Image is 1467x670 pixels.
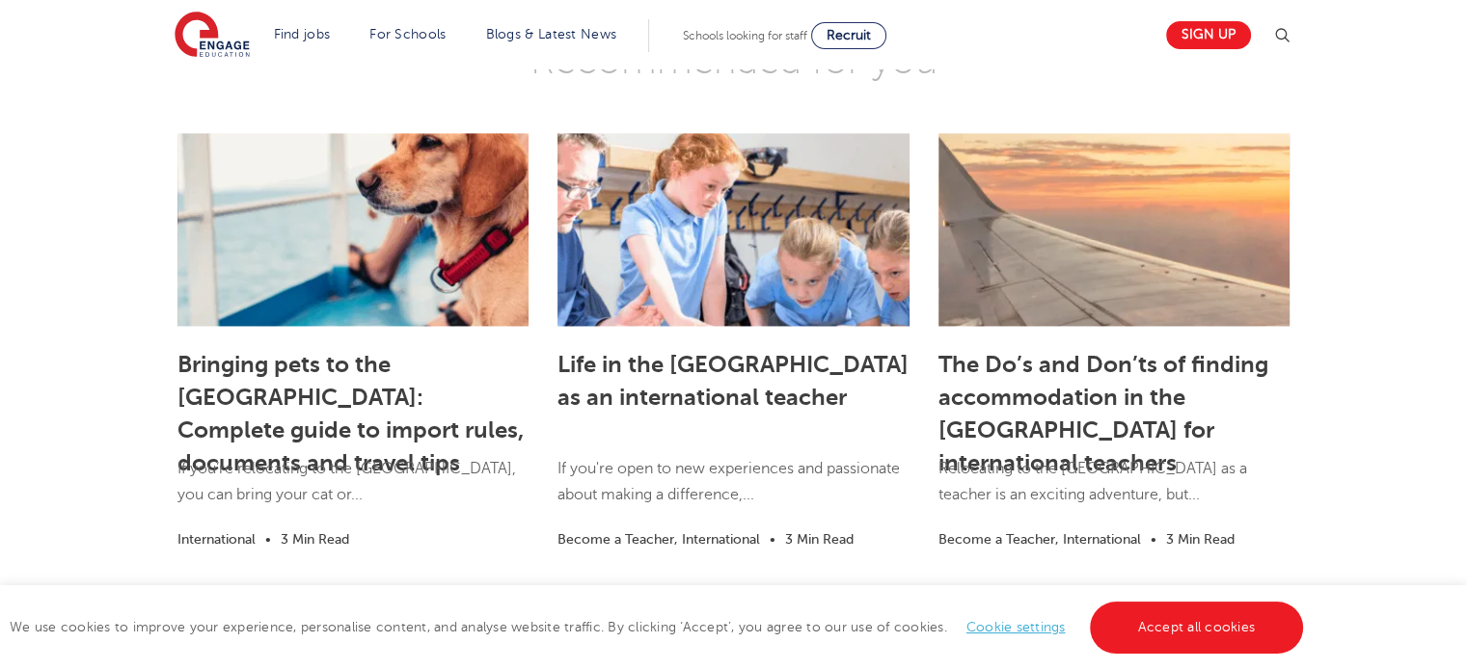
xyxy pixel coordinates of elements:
[811,22,886,49] a: Recruit
[1141,528,1166,550] li: •
[175,12,250,60] img: Engage Education
[938,351,1268,476] a: The Do’s and Don’ts of finding accommodation in the [GEOGRAPHIC_DATA] for international teachers
[177,351,524,476] a: Bringing pets to the [GEOGRAPHIC_DATA]: Complete guide to import rules, documents and travel tips
[1166,21,1251,49] a: Sign up
[557,351,909,411] a: Life in the [GEOGRAPHIC_DATA] as an international teacher
[177,456,529,526] p: If you’re relocating to the [GEOGRAPHIC_DATA], you can bring your cat or...
[557,456,909,526] p: If you're open to new experiences and passionate about making a difference,...
[938,528,1141,550] li: Become a Teacher, International
[486,27,617,41] a: Blogs & Latest News
[256,528,281,550] li: •
[369,27,446,41] a: For Schools
[827,28,871,42] span: Recruit
[760,528,785,550] li: •
[177,528,256,550] li: International
[274,27,331,41] a: Find jobs
[10,620,1308,634] span: We use cookies to improve your experience, personalise content, and analyse website traffic. By c...
[1166,528,1235,550] li: 3 Min Read
[557,528,760,550] li: Become a Teacher, International
[281,528,349,550] li: 3 Min Read
[785,528,854,550] li: 3 Min Read
[1090,602,1304,654] a: Accept all cookies
[966,620,1066,634] a: Cookie settings
[938,456,1290,526] p: Relocating to the [GEOGRAPHIC_DATA] as a teacher is an exciting adventure, but...
[683,29,807,42] span: Schools looking for staff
